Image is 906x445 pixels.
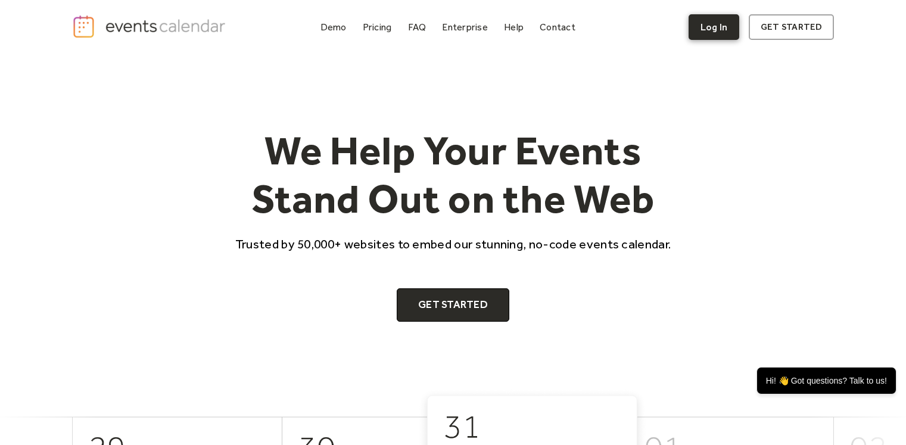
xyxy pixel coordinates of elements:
a: Pricing [358,19,397,35]
div: FAQ [408,24,426,30]
div: Enterprise [442,24,487,30]
a: home [72,14,229,39]
a: Contact [535,19,580,35]
a: Demo [316,19,351,35]
a: Log In [689,14,739,40]
div: Pricing [363,24,392,30]
a: Help [499,19,528,35]
div: Contact [540,24,575,30]
a: Get Started [397,288,509,322]
div: Help [504,24,524,30]
h1: We Help Your Events Stand Out on the Web [225,126,682,223]
a: FAQ [403,19,431,35]
p: Trusted by 50,000+ websites to embed our stunning, no-code events calendar. [225,235,682,253]
div: Demo [320,24,347,30]
a: Enterprise [437,19,492,35]
a: get started [749,14,834,40]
